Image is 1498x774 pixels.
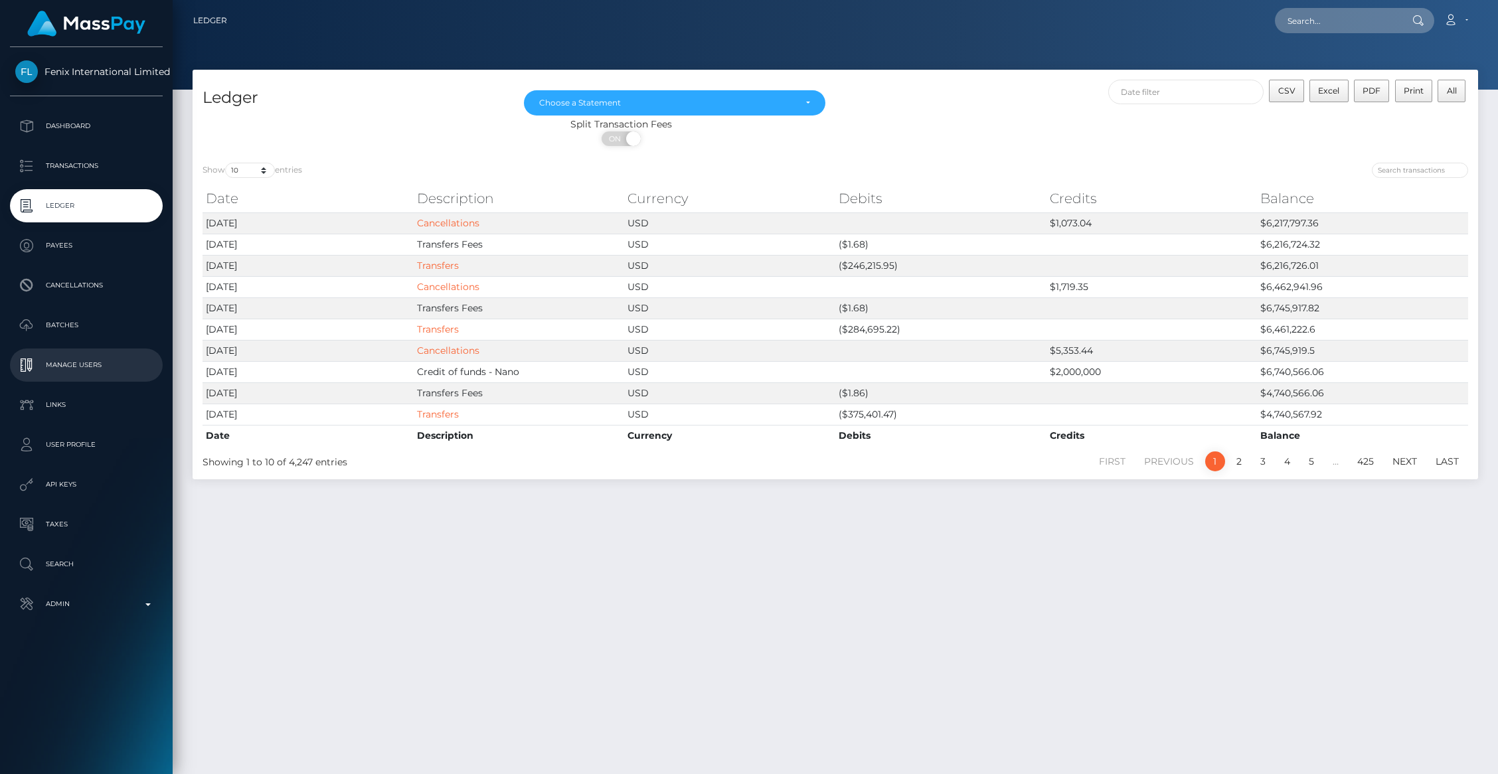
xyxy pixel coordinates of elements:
td: USD [624,319,835,340]
td: $6,461,222.6 [1257,319,1468,340]
a: 4 [1277,451,1297,471]
span: Excel [1318,86,1339,96]
td: ($375,401.47) [835,404,1046,425]
a: Cancellations [417,281,479,293]
td: $6,462,941.96 [1257,276,1468,297]
img: MassPay Logo [27,11,145,37]
a: Admin [10,587,163,621]
td: $6,216,724.32 [1257,234,1468,255]
span: Print [1404,86,1424,96]
p: Payees [15,236,157,256]
th: Balance [1257,185,1468,212]
td: [DATE] [203,361,414,382]
a: Transfers [417,408,459,420]
td: ($1.68) [835,297,1046,319]
th: Credits [1046,185,1258,212]
span: PDF [1363,86,1380,96]
th: Currency [624,185,835,212]
div: Showing 1 to 10 of 4,247 entries [203,450,718,469]
a: Next [1385,451,1424,471]
td: ($284,695.22) [835,319,1046,340]
td: $5,353.44 [1046,340,1258,361]
th: Currency [624,425,835,446]
td: Transfers Fees [414,234,625,255]
input: Search... [1275,8,1400,33]
button: PDF [1354,80,1390,102]
td: USD [624,382,835,404]
td: USD [624,361,835,382]
td: USD [624,234,835,255]
td: $4,740,566.06 [1257,382,1468,404]
a: 3 [1253,451,1273,471]
td: [DATE] [203,340,414,361]
td: [DATE] [203,276,414,297]
td: $4,740,567.92 [1257,404,1468,425]
td: ($1.86) [835,382,1046,404]
td: Transfers Fees [414,297,625,319]
a: Dashboard [10,110,163,143]
input: Search transactions [1372,163,1468,178]
td: [DATE] [203,234,414,255]
th: Description [414,185,625,212]
td: [DATE] [203,212,414,234]
td: $1,073.04 [1046,212,1258,234]
a: 2 [1229,451,1249,471]
a: Ledger [10,189,163,222]
th: Date [203,425,414,446]
p: Taxes [15,514,157,534]
input: Date filter [1108,80,1264,104]
td: Credit of funds - Nano [414,361,625,382]
td: [DATE] [203,319,414,340]
td: USD [624,212,835,234]
select: Showentries [225,163,275,178]
p: Search [15,554,157,574]
p: Dashboard [15,116,157,136]
td: $6,217,797.36 [1257,212,1468,234]
a: 1 [1205,451,1225,471]
h4: Ledger [203,86,504,110]
td: $6,745,917.82 [1257,297,1468,319]
p: Ledger [15,196,157,216]
a: 5 [1301,451,1321,471]
th: Debits [835,185,1046,212]
th: Debits [835,425,1046,446]
button: Excel [1309,80,1349,102]
button: Print [1395,80,1433,102]
td: [DATE] [203,404,414,425]
p: Cancellations [15,275,157,295]
a: Last [1428,451,1466,471]
a: Ledger [193,7,227,35]
a: Transfers [417,260,459,271]
td: USD [624,276,835,297]
a: Cancellations [417,217,479,229]
a: Search [10,548,163,581]
p: API Keys [15,475,157,495]
p: Admin [15,594,157,614]
td: [DATE] [203,382,414,404]
a: User Profile [10,428,163,461]
a: Payees [10,229,163,262]
p: Manage Users [15,355,157,375]
td: USD [624,297,835,319]
a: Cancellations [10,269,163,302]
img: Fenix International Limited [15,60,38,83]
td: USD [624,404,835,425]
td: ($1.68) [835,234,1046,255]
td: Transfers Fees [414,382,625,404]
span: All [1447,86,1457,96]
button: Choose a Statement [524,90,825,116]
a: Cancellations [417,345,479,356]
p: Transactions [15,156,157,176]
span: ON [600,131,633,146]
a: Batches [10,309,163,342]
div: Split Transaction Fees [193,117,1050,131]
p: User Profile [15,435,157,455]
td: $2,000,000 [1046,361,1258,382]
a: Transfers [417,323,459,335]
td: [DATE] [203,297,414,319]
td: [DATE] [203,255,414,276]
th: Balance [1257,425,1468,446]
td: $6,745,919.5 [1257,340,1468,361]
a: Manage Users [10,348,163,382]
th: Credits [1046,425,1258,446]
